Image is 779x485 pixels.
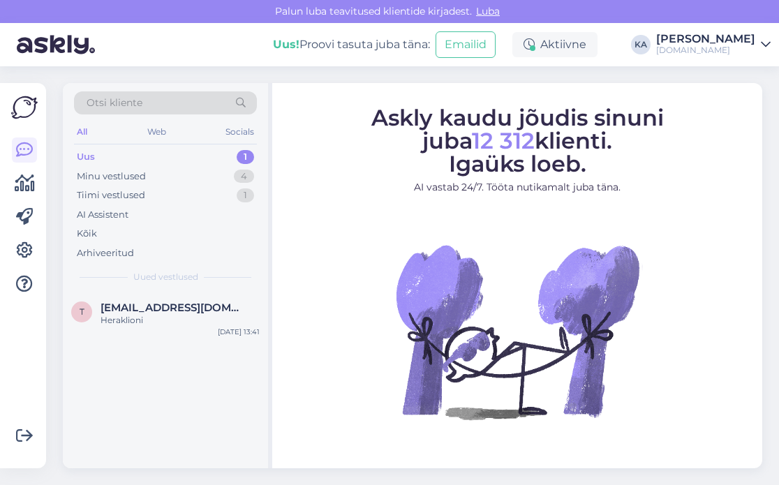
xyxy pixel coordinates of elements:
span: Askly kaudu jõudis sinuni juba klienti. Igaüks loeb. [371,104,664,177]
span: 12 312 [472,127,535,154]
div: [PERSON_NAME] [656,33,755,45]
div: Arhiveeritud [77,246,134,260]
div: KA [631,35,651,54]
div: 4 [234,170,254,184]
div: Socials [223,123,257,141]
div: Uus [77,150,95,164]
span: Luba [472,5,504,17]
div: Heraklioni [101,314,260,327]
div: Minu vestlused [77,170,146,184]
div: [DATE] 13:41 [218,327,260,337]
span: Otsi kliente [87,96,142,110]
img: No Chat active [392,206,643,457]
div: Tiimi vestlused [77,188,145,202]
span: Uued vestlused [133,271,198,283]
a: [PERSON_NAME][DOMAIN_NAME] [656,33,771,56]
div: Proovi tasuta juba täna: [273,36,430,53]
div: [DOMAIN_NAME] [656,45,755,56]
div: 1 [237,188,254,202]
div: Kõik [77,227,97,241]
b: Uus! [273,38,299,51]
div: AI Assistent [77,208,128,222]
div: All [74,123,90,141]
div: Web [144,123,169,141]
img: Askly Logo [11,94,38,121]
div: Aktiivne [512,32,598,57]
p: AI vastab 24/7. Tööta nutikamalt juba täna. [285,180,750,195]
button: Emailid [436,31,496,58]
span: toivokruuk@gmail.com [101,301,246,314]
span: t [80,306,84,317]
div: 1 [237,150,254,164]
